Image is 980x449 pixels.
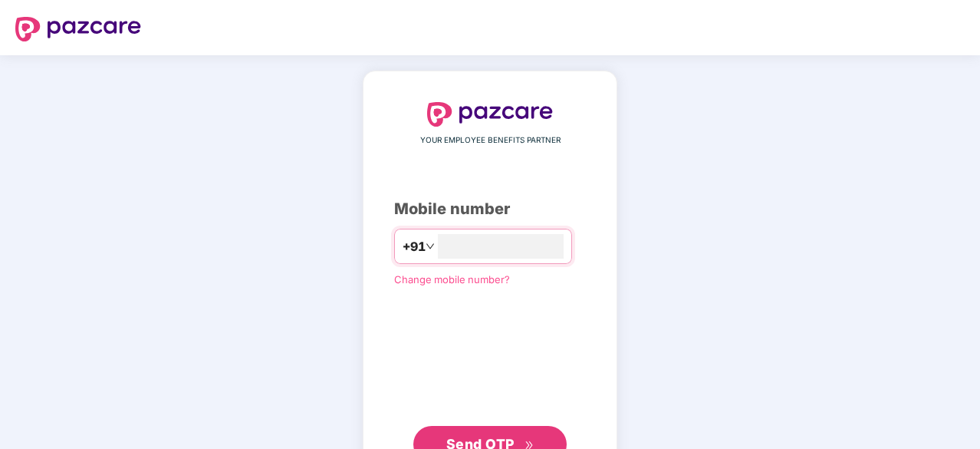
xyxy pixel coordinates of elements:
span: YOUR EMPLOYEE BENEFITS PARTNER [420,134,561,147]
img: logo [427,102,553,127]
div: Mobile number [394,197,586,221]
a: Change mobile number? [394,273,510,286]
span: down [426,242,435,251]
img: logo [15,17,141,41]
span: +91 [403,237,426,256]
